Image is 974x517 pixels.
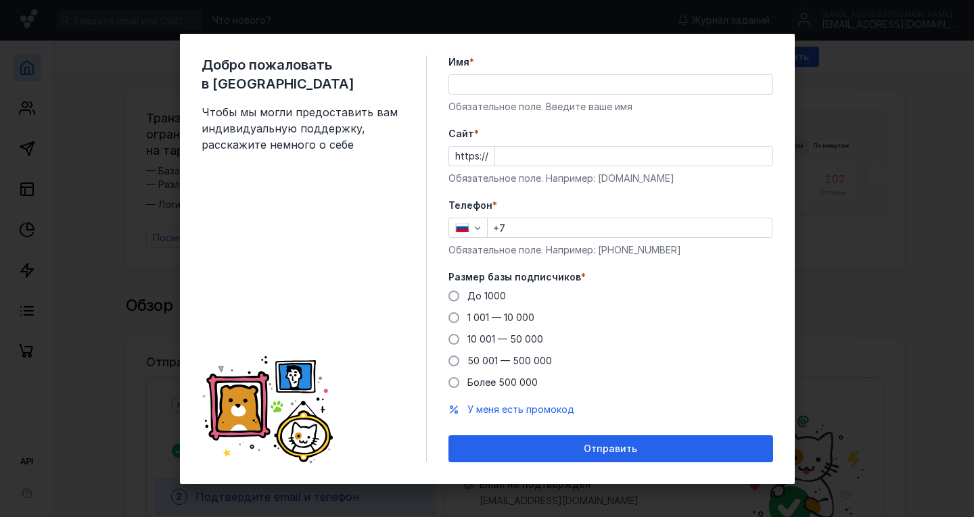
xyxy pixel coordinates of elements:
span: 50 001 — 500 000 [467,355,552,366]
span: Cайт [448,127,474,141]
span: Чтобы мы могли предоставить вам индивидуальную поддержку, расскажите немного о себе [202,104,404,153]
div: Обязательное поле. Например: [PHONE_NUMBER] [448,243,773,257]
span: Имя [448,55,469,69]
span: До 1000 [467,290,506,301]
span: Размер базы подписчиков [448,270,581,284]
span: Более 500 000 [467,376,538,388]
button: У меня есть промокод [467,403,574,416]
span: Отправить [584,443,637,455]
span: Добро пожаловать в [GEOGRAPHIC_DATA] [202,55,404,93]
span: 10 001 — 50 000 [467,333,543,345]
div: Обязательное поле. Введите ваше имя [448,100,773,114]
button: Отправить [448,435,773,462]
span: Телефон [448,199,492,212]
span: 1 001 — 10 000 [467,312,534,323]
div: Обязательное поле. Например: [DOMAIN_NAME] [448,172,773,185]
span: У меня есть промокод [467,403,574,415]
